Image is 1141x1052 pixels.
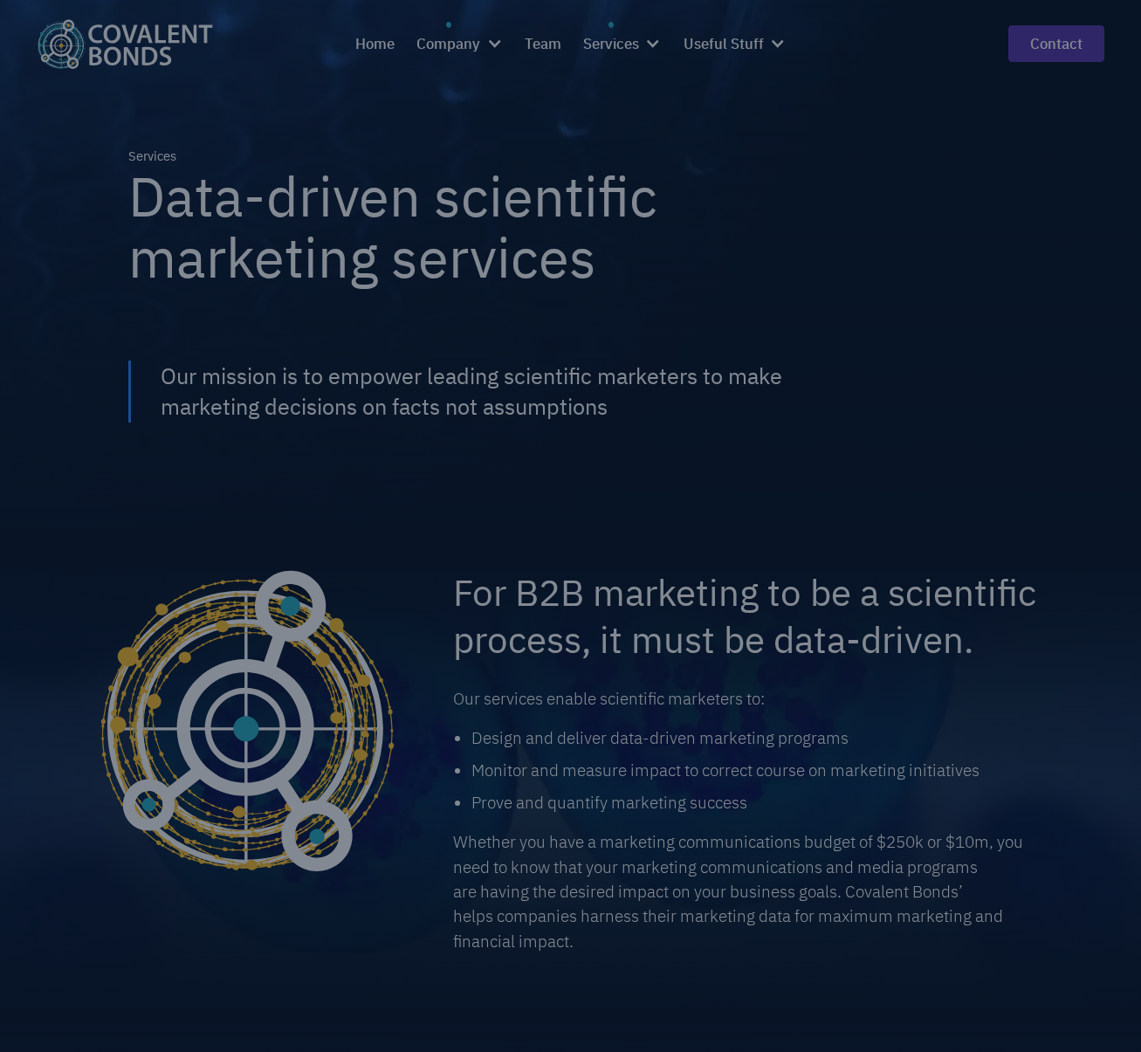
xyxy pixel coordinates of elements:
[583,32,639,56] div: Services
[355,22,395,65] a: Home
[37,19,213,69] a: home
[416,22,502,65] div: Company
[453,829,1041,953] p: Whether you have a marketing communications budget of $250k or $10m, you need to know that your m...
[525,32,561,56] div: Team
[471,725,1041,750] li: Design and deliver data-driven marketing programs
[453,569,1041,664] h2: For B2B marketing to be a scientific process, it must be data-driven.
[355,32,395,56] div: Home
[37,19,213,69] img: Covalent Bonds White / Teal Logo
[471,758,1041,782] li: Monitor and measure impact to correct course on marketing initiatives
[471,790,1041,815] li: Prove and quantify marketing success
[684,22,786,65] div: Useful Stuff
[161,361,834,423] div: Our mission is to empower leading scientific marketers to make marketing decisions on facts not a...
[100,569,394,871] img: Covalent Bonds Yellow Favicon
[684,32,764,56] div: Useful Stuff
[128,147,176,166] div: Services
[453,686,1041,711] p: Our services enable scientific marketers to:
[128,166,918,287] h1: Data-driven scientific marketing services
[525,22,561,65] a: Team
[1008,25,1104,62] a: contact
[416,32,480,56] div: Company
[583,22,661,65] div: Services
